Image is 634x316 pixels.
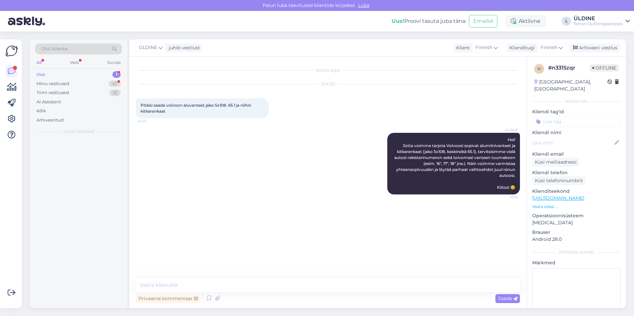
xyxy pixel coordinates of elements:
p: Märkmed [532,259,621,266]
span: Otsi kliente [41,45,68,52]
div: 32 [109,89,121,96]
span: Luba [356,2,371,8]
span: Hei! Jotta voimme tarjota Volvoosi sopivat alumiinivanteet ja kitkarenkaat (jako 5x108, keskireik... [394,137,516,190]
p: Kliendi nimi [532,129,621,136]
div: Kõik [36,108,46,114]
p: Kliendi telefon [532,169,621,176]
div: Socials [106,58,122,67]
div: All [35,58,43,67]
div: Kliendi info [532,98,621,104]
p: Kliendi tag'id [532,108,621,115]
span: Offline [590,64,619,72]
div: Klient [454,44,470,51]
span: Pitäisi saada volvoon aluvanteet jako 5x108. 65.1 ja niihin kitkarenkaat [141,103,252,114]
img: Askly Logo [5,45,18,57]
span: ÜLDINE [139,44,157,51]
p: Klienditeekond [532,188,621,195]
span: 15:06 [493,195,518,200]
span: Uued vestlused [63,129,94,134]
div: [GEOGRAPHIC_DATA], [GEOGRAPHIC_DATA] [534,79,607,92]
p: Vaata edasi ... [532,204,621,210]
p: Brauser [532,229,621,236]
div: Klienditugi [507,44,535,51]
div: Uus [36,71,45,78]
div: [DATE] [136,81,520,87]
div: # n3315zqr [548,64,590,72]
div: AI Assistent [36,99,61,105]
div: Küsi telefoninumbrit [532,176,586,185]
div: Web [69,58,80,67]
span: Saada [498,295,517,301]
div: Tiimi vestlused [36,89,69,96]
button: Emailid [469,15,497,27]
div: Aktiivne [505,15,546,27]
p: Android 28.0 [532,236,621,243]
div: Privaatne kommentaar [136,294,201,303]
a: [URL][DOMAIN_NAME] [532,195,584,201]
p: Kliendi email [532,151,621,158]
span: n [538,66,541,71]
div: [PERSON_NAME] [532,249,621,255]
div: ÜLDINE [574,16,623,21]
div: Proovi tasuta juba täna: [392,17,466,25]
div: Minu vestlused [36,80,69,87]
b: Uus! [392,18,404,24]
div: 1 [112,71,121,78]
p: [MEDICAL_DATA] [532,219,621,226]
div: L [562,17,571,26]
input: Lisa tag [532,117,621,127]
div: Arhiveeritud [36,117,64,124]
span: Finnish [475,44,492,51]
a: ÜLDINETeinari Oy/Rengaskirppis [574,16,630,26]
div: Arhiveeri vestlus [569,43,620,52]
div: 47 [109,80,121,87]
div: juhib vestlust [166,44,200,51]
span: 14:25 [138,119,163,124]
p: Operatsioonisüsteem [532,212,621,219]
input: Lisa nimi [533,139,613,146]
div: Vestlus algas [136,67,520,73]
div: Küsi meiliaadressi [532,158,579,167]
div: Teinari Oy/Rengaskirppis [574,21,623,26]
span: Finnish [540,44,557,51]
span: ÜLDINE [493,128,518,132]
